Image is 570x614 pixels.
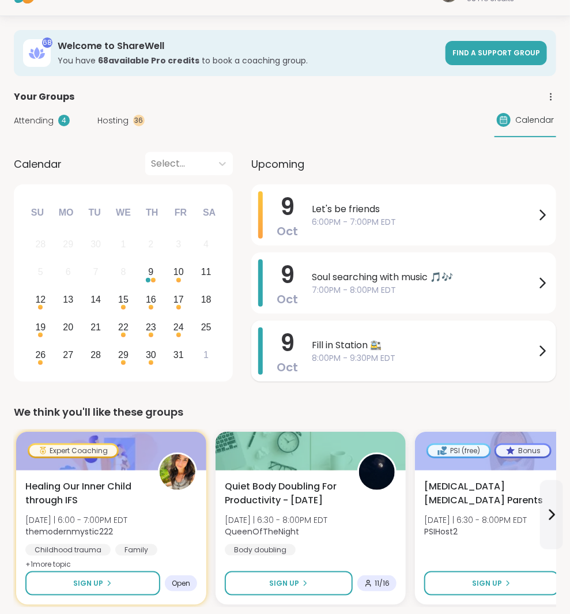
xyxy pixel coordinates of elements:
div: Mo [53,200,78,225]
div: 20 [63,319,73,335]
div: 27 [63,347,73,363]
span: 6:00PM - 7:00PM EDT [312,216,535,228]
div: 30 [146,347,156,363]
div: Not available Tuesday, October 7th, 2025 [84,260,108,285]
span: 8:00PM - 9:30PM EDT [312,352,535,364]
div: 17 [173,292,184,307]
span: Upcoming [251,156,304,172]
span: Open [172,579,190,588]
span: 9 [280,191,295,223]
h3: Welcome to ShareWell [58,40,439,52]
div: 68 [42,37,52,48]
span: Oct [277,359,298,375]
button: Sign Up [424,571,559,596]
div: Choose Sunday, October 19th, 2025 [28,315,53,340]
div: Not available Wednesday, October 8th, 2025 [111,260,136,285]
div: 23 [146,319,156,335]
span: Quiet Body Doubling For Productivity - [DATE] [225,480,345,507]
div: 6 [66,264,71,280]
div: Not available Wednesday, October 1st, 2025 [111,232,136,257]
div: 29 [118,347,129,363]
div: 12 [35,292,46,307]
span: Calendar [515,114,554,126]
div: Choose Monday, October 13th, 2025 [56,288,81,312]
button: Sign Up [25,571,160,596]
div: 28 [90,347,101,363]
div: 31 [173,347,184,363]
div: Not available Friday, October 3rd, 2025 [166,232,191,257]
div: Th [139,200,165,225]
div: Not available Sunday, September 28th, 2025 [28,232,53,257]
div: Choose Friday, October 31st, 2025 [166,342,191,367]
div: 29 [63,236,73,252]
b: PSIHost2 [424,526,458,537]
span: Oct [277,291,298,307]
div: 5 [38,264,43,280]
div: 19 [35,319,46,335]
div: Choose Friday, October 24th, 2025 [166,315,191,340]
div: 14 [90,292,101,307]
img: QueenOfTheNight [359,454,395,490]
div: 7 [93,264,99,280]
span: 7:00PM - 8:00PM EDT [312,284,535,296]
span: [DATE] | 6:00 - 7:00PM EDT [25,514,127,526]
div: 24 [173,319,184,335]
span: Sign Up [73,578,103,589]
span: Your Groups [14,90,74,104]
div: 21 [90,319,101,335]
div: Not available Monday, September 29th, 2025 [56,232,81,257]
div: 22 [118,319,129,335]
div: Choose Sunday, October 12th, 2025 [28,288,53,312]
span: 9 [280,259,295,291]
div: Choose Thursday, October 30th, 2025 [139,342,164,367]
div: Choose Tuesday, October 21st, 2025 [84,315,108,340]
span: Find a support group [452,48,540,58]
span: Attending [14,115,54,127]
div: Choose Tuesday, October 28th, 2025 [84,342,108,367]
div: Body doubling [225,544,296,556]
div: Not available Saturday, October 4th, 2025 [194,232,218,257]
b: themodernmystic222 [25,526,113,537]
div: 2 [148,236,153,252]
div: 18 [201,292,212,307]
div: Choose Saturday, October 18th, 2025 [194,288,218,312]
div: Not available Thursday, October 2nd, 2025 [139,232,164,257]
div: 25 [201,319,212,335]
div: Not available Monday, October 6th, 2025 [56,260,81,285]
h3: You have to book a coaching group. [58,55,439,66]
div: Not available Sunday, October 5th, 2025 [28,260,53,285]
span: [DATE] | 6:30 - 8:00PM EDT [424,514,527,526]
b: QueenOfTheNight [225,526,299,537]
div: Choose Thursday, October 23rd, 2025 [139,315,164,340]
span: Healing Our Inner Child through IFS [25,480,145,507]
div: Family [115,544,157,556]
div: 16 [146,292,156,307]
div: Su [25,200,50,225]
div: 15 [118,292,129,307]
div: Choose Friday, October 17th, 2025 [166,288,191,312]
div: Bonus [496,445,550,457]
div: 1 [203,347,209,363]
div: Choose Monday, October 27th, 2025 [56,342,81,367]
div: Childhood trauma [25,544,111,556]
div: Sa [197,200,222,225]
span: 9 [280,327,295,359]
span: Let's be friends [312,202,535,216]
span: Sign Up [269,578,299,589]
div: Choose Monday, October 20th, 2025 [56,315,81,340]
div: Choose Friday, October 10th, 2025 [166,260,191,285]
span: Oct [277,223,298,239]
div: 13 [63,292,73,307]
div: 26 [35,347,46,363]
button: Sign Up [225,571,353,596]
span: Calendar [14,156,62,172]
div: Tu [82,200,107,225]
div: Choose Sunday, October 26th, 2025 [28,342,53,367]
div: 9 [148,264,153,280]
div: 3 [176,236,181,252]
div: Choose Wednesday, October 22nd, 2025 [111,315,136,340]
div: Choose Thursday, October 9th, 2025 [139,260,164,285]
div: Fr [168,200,193,225]
b: 68 available Pro credit s [98,55,199,66]
span: [MEDICAL_DATA] [MEDICAL_DATA] Parents [424,480,544,507]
